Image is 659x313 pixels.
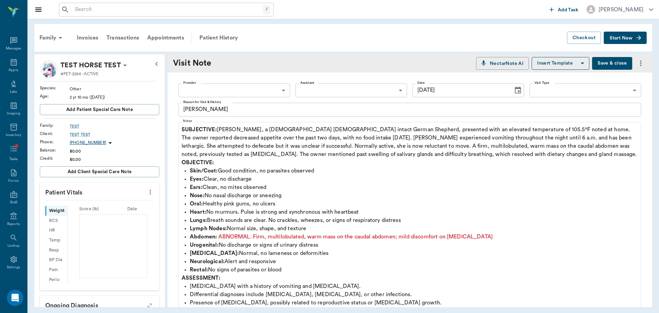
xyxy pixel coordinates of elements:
[592,57,632,70] button: Save & close
[45,265,67,275] div: Pain
[7,111,20,116] div: Imaging
[190,175,638,183] p: Clear, no discharge
[40,60,58,78] img: Profile Image
[102,30,143,46] div: Transactions
[173,57,224,69] div: Visit Note
[60,60,121,71] p: TEST HORSE TEST
[6,133,21,138] div: Inventory
[45,235,67,245] div: Temp
[45,255,67,265] div: BP Dia
[190,183,638,191] p: Clean, no mites observed
[190,282,638,290] p: [MEDICAL_DATA] with a history of vomiting and [MEDICAL_DATA].
[190,299,638,307] p: Presence of [MEDICAL_DATA], possibly related to reproductive status or [MEDICAL_DATA] growth.
[6,46,22,51] div: Messages
[182,127,217,132] strong: SUBJECTIVE:
[263,5,270,14] div: /
[635,57,647,69] button: more
[70,86,159,92] div: Other
[476,57,529,70] button: NectarNote AI
[143,30,188,46] a: Appointments
[190,193,205,198] strong: Nose:
[40,147,70,153] div: Balance :
[190,185,203,190] strong: Ears:
[190,216,638,224] p: Breath sounds are clear. No crackles, wheezes, or signs of respiratory distress
[183,119,192,123] label: Notes
[10,200,17,205] div: Staff
[190,224,638,233] p: Normal size, shape, and texture
[73,30,102,46] a: Invoices
[40,122,70,128] div: Family :
[190,209,206,215] strong: Heart:
[40,131,70,137] div: Client :
[8,178,19,183] div: Forms
[111,206,154,212] div: Date
[70,123,159,130] a: TEST
[511,83,525,97] button: Choose date, selected date is Sep 25, 2025
[190,266,638,274] p: No signs of parasites or blood
[40,85,70,91] div: Species :
[190,201,203,206] strong: Oral:
[40,104,159,115] button: Add patient Special Care Note
[35,30,69,46] div: Family
[40,139,70,145] div: Phone :
[70,156,159,163] div: $0.00
[70,132,159,138] a: TEST TEST
[45,275,67,285] div: Perio
[68,168,132,176] span: Add client Special Care Note
[45,216,67,226] div: BCS
[7,265,21,270] div: Settings
[183,80,196,85] label: Provider
[190,249,638,257] p: Normal, no lameness or deformities
[604,32,647,44] button: Start New
[40,296,159,313] p: Ongoing diagnosis
[8,243,20,248] div: Lookup
[32,3,45,16] button: Close drawer
[190,191,638,200] p: No nasal discharge or sneezing
[599,5,644,14] div: [PERSON_NAME]
[60,71,99,77] p: #PET-2264 - ACTIVE
[40,183,159,200] p: Patient Vitals
[567,32,601,44] button: Checkout
[190,242,219,248] strong: Urogenital:
[190,167,638,175] p: Good condition, no parasites observed
[190,257,638,266] p: Alert and responsive
[40,166,159,177] button: Add client Special Care Note
[68,206,111,212] div: Score ( lb )
[190,168,218,174] strong: Skin/Coat:
[70,140,106,146] p: [PHONE_NUMBER]
[9,157,18,162] div: Tasks
[183,100,221,104] label: Reason for Visit & History
[190,208,638,216] p: No murmurs. Pulse is strong and synchronous with heartbeat
[534,80,550,85] label: Visit Type
[45,226,67,236] div: HR
[547,3,581,16] button: Add Task
[70,94,159,100] div: 2 yr 10 mo ([DATE])
[70,148,159,154] div: $0.00
[195,30,242,46] a: Patient History
[45,206,67,216] div: Weight
[300,80,314,85] label: Assistant
[72,5,263,14] input: Search
[45,245,67,255] div: Resp
[9,68,18,73] div: Appts
[66,106,133,113] span: Add patient Special Care Note
[10,89,17,94] div: Labs
[145,186,156,198] button: more
[190,217,207,223] strong: Lungs:
[190,259,224,264] strong: Neurological:
[40,93,70,99] div: Age :
[190,290,638,299] p: Differential diagnoses include [MEDICAL_DATA], [MEDICAL_DATA], or other infections.
[190,176,204,182] strong: Eyes:
[7,290,23,306] div: Open Intercom Messenger
[190,200,638,208] p: Healthy pink gums, no ulcers
[190,226,227,231] strong: Lymph Nodes:
[190,250,239,256] strong: [MEDICAL_DATA]:
[581,3,659,16] button: [PERSON_NAME]
[190,267,208,272] strong: Rectal:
